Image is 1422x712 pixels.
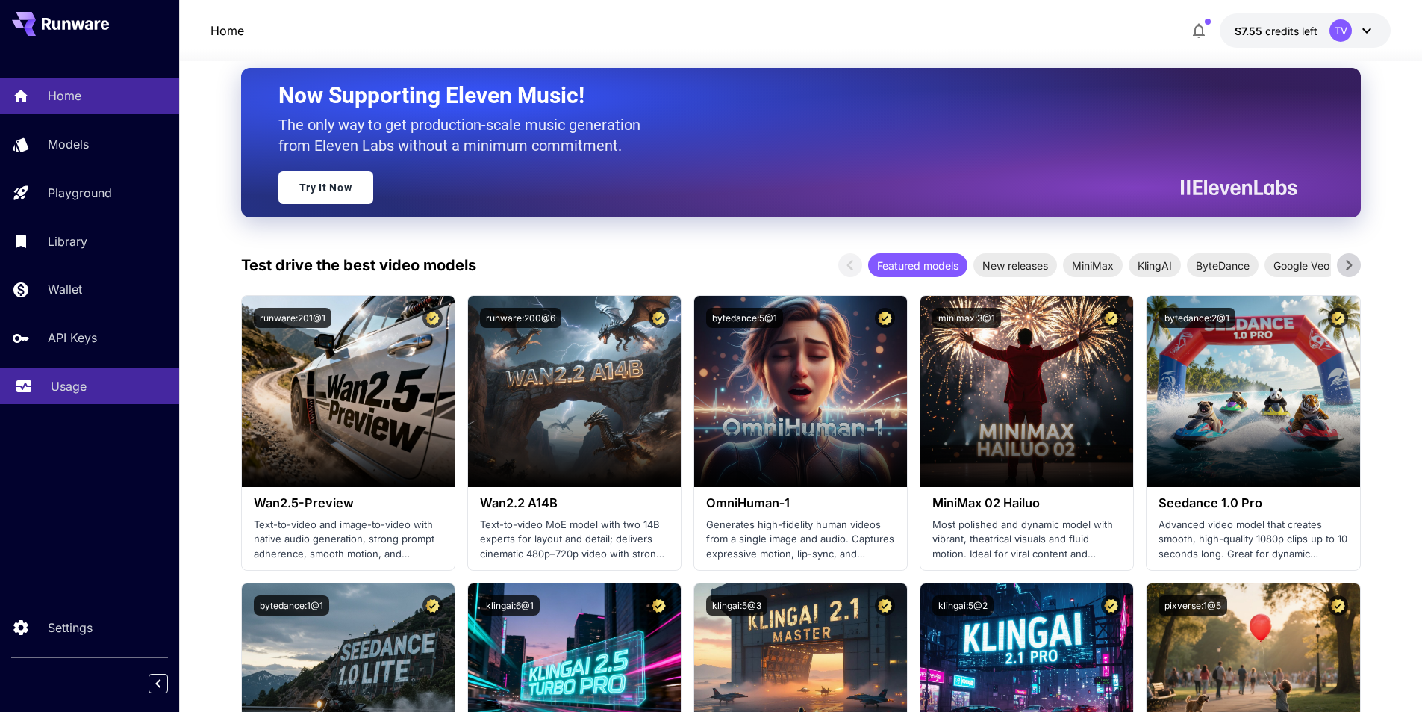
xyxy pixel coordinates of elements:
p: Text-to-video and image-to-video with native audio generation, strong prompt adherence, smooth mo... [254,518,443,562]
h3: Seedance 1.0 Pro [1159,496,1347,510]
h3: Wan2.2 A14B [480,496,669,510]
button: bytedance:5@1 [706,308,783,328]
button: Certified Model – Vetted for best performance and includes a commercial license. [422,308,443,328]
p: Usage [51,377,87,395]
button: Certified Model – Vetted for best performance and includes a commercial license. [1328,308,1348,328]
button: Certified Model – Vetted for best performance and includes a commercial license. [649,308,669,328]
div: TV [1329,19,1352,42]
button: Certified Model – Vetted for best performance and includes a commercial license. [875,308,895,328]
span: $7.55 [1235,25,1265,37]
button: minimax:3@1 [932,308,1001,328]
h3: OmniHuman‑1 [706,496,895,510]
h2: Now Supporting Eleven Music! [278,81,1286,110]
div: Google Veo [1264,253,1338,277]
p: Models [48,135,89,153]
button: Certified Model – Vetted for best performance and includes a commercial license. [875,595,895,616]
p: Generates high-fidelity human videos from a single image and audio. Captures expressive motion, l... [706,518,895,562]
p: Text-to-video MoE model with two 14B experts for layout and detail; delivers cinematic 480p–720p ... [480,518,669,562]
p: The only way to get production-scale music generation from Eleven Labs without a minimum commitment. [278,114,652,156]
p: API Keys [48,329,97,347]
button: Certified Model – Vetted for best performance and includes a commercial license. [1101,595,1121,616]
span: Featured models [868,258,967,273]
p: Test drive the best video models [241,254,476,276]
img: alt [1147,296,1359,487]
img: alt [694,296,907,487]
div: ByteDance [1187,253,1259,277]
span: credits left [1265,25,1317,37]
button: runware:200@6 [480,308,561,328]
span: New releases [973,258,1057,273]
nav: breadcrumb [211,22,244,40]
img: alt [242,296,455,487]
div: KlingAI [1129,253,1181,277]
h3: Wan2.5-Preview [254,496,443,510]
div: MiniMax [1063,253,1123,277]
div: $7.54827 [1235,23,1317,39]
p: Settings [48,619,93,637]
span: Google Veo [1264,258,1338,273]
div: Collapse sidebar [160,670,179,697]
button: $7.54827TV [1220,13,1391,48]
button: Collapse sidebar [149,674,168,693]
p: Home [48,87,81,105]
a: Home [211,22,244,40]
p: Wallet [48,280,82,298]
button: klingai:5@3 [706,595,767,616]
button: bytedance:1@1 [254,595,329,616]
button: Certified Model – Vetted for best performance and includes a commercial license. [422,595,443,616]
img: alt [468,296,681,487]
div: New releases [973,253,1057,277]
p: Library [48,232,87,250]
button: Certified Model – Vetted for best performance and includes a commercial license. [649,595,669,616]
img: alt [920,296,1133,487]
button: Certified Model – Vetted for best performance and includes a commercial license. [1101,308,1121,328]
button: bytedance:2@1 [1159,308,1235,328]
button: klingai:5@2 [932,595,994,616]
button: pixverse:1@5 [1159,595,1227,616]
span: ByteDance [1187,258,1259,273]
div: Featured models [868,253,967,277]
button: klingai:6@1 [480,595,540,616]
button: runware:201@1 [254,308,331,328]
p: Playground [48,184,112,202]
span: MiniMax [1063,258,1123,273]
span: KlingAI [1129,258,1181,273]
a: Try It Now [278,171,373,204]
p: Most polished and dynamic model with vibrant, theatrical visuals and fluid motion. Ideal for vira... [932,518,1121,562]
h3: MiniMax 02 Hailuo [932,496,1121,510]
button: Certified Model – Vetted for best performance and includes a commercial license. [1328,595,1348,616]
p: Advanced video model that creates smooth, high-quality 1080p clips up to 10 seconds long. Great f... [1159,518,1347,562]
